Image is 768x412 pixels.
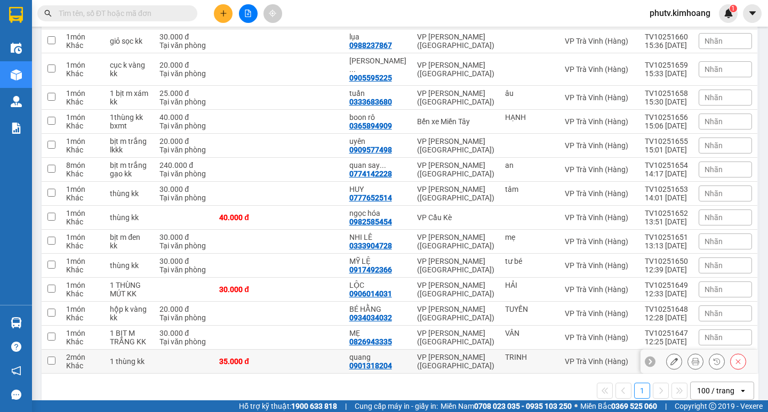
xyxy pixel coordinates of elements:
[349,89,406,98] div: tuấn
[505,257,554,265] div: tư bé
[66,61,99,69] div: 1 món
[565,189,634,198] div: VP Trà Vinh (Hàng)
[474,402,572,410] strong: 0708 023 035 - 0935 103 250
[645,69,688,78] div: 15:33 [DATE]
[641,6,719,20] span: phutv.kimhoang
[110,357,149,366] div: 1 thùng kk
[645,41,688,50] div: 15:36 [DATE]
[748,9,757,18] span: caret-down
[705,333,723,342] span: Nhãn
[159,313,209,322] div: Tại văn phòng
[110,61,149,78] div: cục k vàng kk
[239,4,258,23] button: file-add
[110,122,149,130] div: bxmt
[349,169,392,178] div: 0774142228
[645,161,688,169] div: TV10251654
[349,233,406,241] div: NHI LÊ
[66,217,99,226] div: Khác
[417,329,494,346] div: VP [PERSON_NAME] ([GEOGRAPHIC_DATA])
[505,185,554,193] div: tâm
[349,33,406,41] div: lụa
[705,189,723,198] span: Nhãn
[645,146,688,154] div: 15:01 [DATE]
[441,400,572,412] span: Miền Nam
[11,123,22,134] img: solution-icon
[159,337,209,346] div: Tại văn phòng
[110,305,149,322] div: hộp k vàng kk
[380,161,386,169] span: ...
[349,122,392,130] div: 0365894909
[417,353,494,370] div: VP [PERSON_NAME] ([GEOGRAPHIC_DATA])
[349,41,392,50] div: 0988237867
[645,169,688,178] div: 14:17 [DATE]
[291,402,337,410] strong: 1900 633 818
[417,257,494,274] div: VP [PERSON_NAME] ([GEOGRAPHIC_DATA])
[244,10,252,17] span: file-add
[743,4,762,23] button: caret-down
[349,137,406,146] div: uyên
[565,357,634,366] div: VP Trà Vinh (Hàng)
[645,313,688,322] div: 12:28 [DATE]
[66,209,99,217] div: 1 món
[645,122,688,130] div: 15:06 [DATE]
[159,61,209,69] div: 20.000 đ
[11,317,22,328] img: warehouse-icon
[417,161,494,178] div: VP [PERSON_NAME] ([GEOGRAPHIC_DATA])
[159,69,209,78] div: Tại văn phòng
[349,217,392,226] div: 0982585454
[349,146,392,154] div: 0909577498
[349,329,406,337] div: MẸ
[159,122,209,130] div: Tại văn phòng
[705,141,723,150] span: Nhãn
[159,98,209,106] div: Tại văn phòng
[219,357,274,366] div: 35.000 đ
[159,161,209,169] div: 240.000 đ
[645,209,688,217] div: TV10251652
[645,137,688,146] div: TV10251655
[417,61,494,78] div: VP [PERSON_NAME] ([GEOGRAPHIC_DATA])
[66,185,99,193] div: 1 món
[110,329,149,346] div: 1 BỊT M TRẮNG KK
[110,37,149,45] div: giỏ sọc kk
[159,89,209,98] div: 25.000 đ
[645,257,688,265] div: TV10251650
[417,117,494,126] div: Bến xe Miền Tây
[417,33,494,50] div: VP [PERSON_NAME] ([GEOGRAPHIC_DATA])
[66,329,99,337] div: 1 món
[505,89,554,98] div: âu
[349,113,406,122] div: boon rô
[565,37,634,45] div: VP Trà Vinh (Hàng)
[645,233,688,241] div: TV10251651
[665,400,667,412] span: |
[705,65,723,74] span: Nhãn
[110,189,149,198] div: thùng kk
[66,361,99,370] div: Khác
[66,281,99,289] div: 1 món
[565,65,634,74] div: VP Trà Vinh (Hàng)
[645,33,688,41] div: TV10251660
[66,289,99,298] div: Khác
[66,353,99,361] div: 2 món
[159,137,209,146] div: 20.000 đ
[417,281,494,298] div: VP [PERSON_NAME] ([GEOGRAPHIC_DATA])
[417,89,494,106] div: VP [PERSON_NAME] ([GEOGRAPHIC_DATA])
[645,98,688,106] div: 15:30 [DATE]
[645,113,688,122] div: TV10251656
[705,261,723,270] span: Nhãn
[66,193,99,202] div: Khác
[159,265,209,274] div: Tại văn phòng
[159,113,209,122] div: 40.000 đ
[505,233,554,241] div: mẹ
[159,233,209,241] div: 30.000 đ
[645,281,688,289] div: TV10251649
[645,61,688,69] div: TV10251659
[159,329,209,337] div: 30.000 đ
[705,213,723,222] span: Nhãn
[580,400,657,412] span: Miền Bắc
[66,169,99,178] div: Khác
[739,386,747,395] svg: open
[110,261,149,270] div: thùng kk
[705,309,723,318] span: Nhãn
[705,285,723,294] span: Nhãn
[66,265,99,274] div: Khác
